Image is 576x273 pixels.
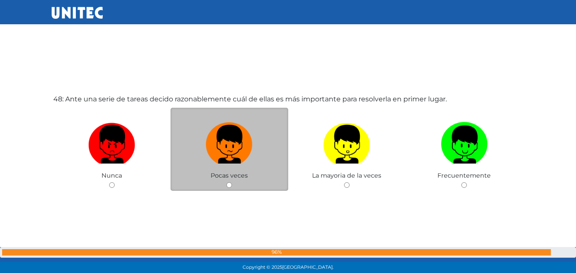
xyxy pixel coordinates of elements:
[101,172,122,179] span: Nunca
[312,172,381,179] span: La mayoria de la veces
[441,119,488,164] img: Frecuentemente
[88,119,135,164] img: Nunca
[206,119,253,164] img: Pocas veces
[323,119,370,164] img: La mayoria de la veces
[2,249,551,256] div: 96%
[211,172,248,179] span: Pocas veces
[437,172,491,179] span: Frecuentemente
[52,7,103,19] img: UNITEC
[53,94,447,104] label: 48: Ante una serie de tareas decido razonablemente cuál de ellas es más importante para resolverl...
[282,264,333,270] span: [GEOGRAPHIC_DATA].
